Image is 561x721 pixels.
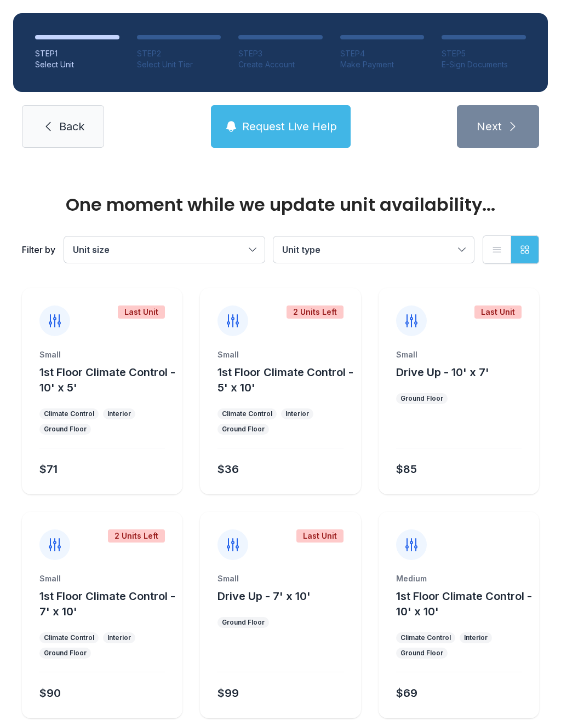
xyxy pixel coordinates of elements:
span: Unit size [73,244,110,255]
div: $69 [396,685,417,701]
div: $71 [39,462,58,477]
div: Interior [107,409,131,418]
div: STEP 5 [442,48,526,59]
div: $36 [217,462,239,477]
div: 2 Units Left [108,529,165,543]
div: Small [217,573,343,584]
span: Drive Up - 7' x 10' [217,590,311,603]
span: Back [59,119,84,134]
div: Select Unit Tier [137,59,221,70]
div: Interior [107,633,131,642]
button: Drive Up - 10' x 7' [396,365,489,380]
button: 1st Floor Climate Control - 5' x 10' [217,365,356,395]
div: Climate Control [44,633,94,642]
div: Last Unit [474,305,522,319]
div: Small [39,349,165,360]
div: STEP 2 [137,48,221,59]
div: Ground Floor [44,425,87,434]
button: 1st Floor Climate Control - 7' x 10' [39,589,178,619]
span: Unit type [282,244,320,255]
div: Last Unit [118,305,165,319]
span: Drive Up - 10' x 7' [396,366,489,379]
div: STEP 4 [340,48,425,59]
div: Ground Floor [44,649,87,657]
span: Next [477,119,502,134]
div: Climate Control [400,633,451,642]
button: 1st Floor Climate Control - 10' x 5' [39,365,178,395]
div: Interior [285,409,309,418]
div: Make Payment [340,59,425,70]
button: 1st Floor Climate Control - 10' x 10' [396,589,535,619]
div: Select Unit [35,59,119,70]
span: 1st Floor Climate Control - 10' x 5' [39,366,175,394]
div: Create Account [238,59,323,70]
span: 1st Floor Climate Control - 7' x 10' [39,590,175,618]
div: 2 Units Left [287,305,344,319]
div: E-Sign Documents [442,59,526,70]
div: Ground Floor [222,425,265,434]
div: Small [396,349,522,360]
span: 1st Floor Climate Control - 10' x 10' [396,590,532,618]
div: Interior [464,633,488,642]
div: $85 [396,462,417,477]
div: Ground Floor [400,649,443,657]
div: $90 [39,685,61,701]
div: $99 [217,685,239,701]
div: Medium [396,573,522,584]
button: Drive Up - 7' x 10' [217,589,311,604]
div: Small [217,349,343,360]
div: Small [39,573,165,584]
button: Unit size [64,237,265,263]
div: Ground Floor [400,394,443,403]
div: Climate Control [222,409,272,418]
div: Ground Floor [222,618,265,627]
span: 1st Floor Climate Control - 5' x 10' [217,366,353,394]
span: Request Live Help [242,119,337,134]
button: Unit type [273,237,474,263]
div: One moment while we update unit availability... [22,196,539,214]
div: STEP 1 [35,48,119,59]
div: Climate Control [44,409,94,418]
div: Filter by [22,243,55,256]
div: STEP 3 [238,48,323,59]
div: Last Unit [296,529,344,543]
